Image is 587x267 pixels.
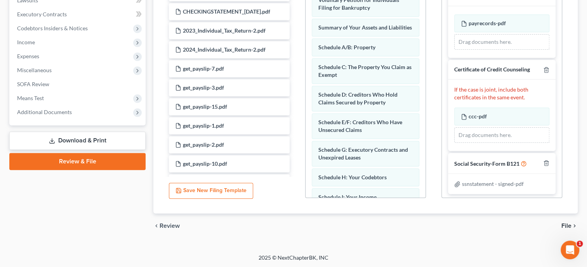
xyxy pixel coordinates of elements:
span: Schedule E/F: Creditors Who Have Unsecured Claims [318,119,402,133]
i: chevron_right [571,223,578,229]
span: Executory Contracts [17,11,67,17]
span: Codebtors Insiders & Notices [17,25,88,31]
span: get_payslip-15.pdf [183,103,227,110]
span: 2024_Individual_Tax_Return-2.pdf [183,46,266,53]
button: Save New Filing Template [169,183,253,199]
span: Expenses [17,53,39,59]
span: get_payslip-3.pdf [183,84,224,91]
span: Schedule D: Creditors Who Hold Claims Secured by Property [318,91,398,106]
iframe: Intercom live chat [561,241,579,259]
span: payrecords-pdf [469,20,506,26]
i: chevron_left [153,223,160,229]
span: ccc-pdf [469,113,487,120]
a: Review & File [9,153,146,170]
a: Executory Contracts [11,7,146,21]
span: get_payslip-1.pdf [183,122,224,129]
span: Income [17,39,35,45]
span: get_payslip-10.pdf [183,160,227,167]
span: Schedule G: Executory Contracts and Unexpired Leases [318,146,408,161]
a: SOFA Review [11,77,146,91]
span: Schedule A/B: Property [318,44,375,50]
span: CHECKINGSTATEMENT_[DATE].pdf [183,8,270,15]
span: Means Test [17,95,44,101]
div: Drag documents here. [454,127,549,143]
span: Review [160,223,180,229]
p: If the case is joint, include both certificates in the same event. [454,86,549,101]
a: Download & Print [9,132,146,150]
span: Summary of Your Assets and Liabilities [318,24,412,31]
span: Schedule I: Your Income [318,194,377,200]
span: File [561,223,571,229]
span: get_payslip-7.pdf [183,65,224,72]
span: get_payslip-2.pdf [183,141,224,148]
span: Miscellaneous [17,67,52,73]
span: Additional Documents [17,109,72,115]
span: SOFA Review [17,81,49,87]
span: 1 [577,241,583,247]
span: Certificate of Credit Counseling [454,66,530,73]
button: chevron_left Review [153,223,188,229]
span: Schedule H: Your Codebtors [318,174,387,180]
span: Social Security-Form B121 [454,160,519,167]
div: Drag documents here. [454,34,549,50]
span: 2023_Individual_Tax_Return-2.pdf [183,27,266,34]
span: Schedule C: The Property You Claim as Exempt [318,64,412,78]
span: ssnstatement - signed-pdf [462,180,524,187]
